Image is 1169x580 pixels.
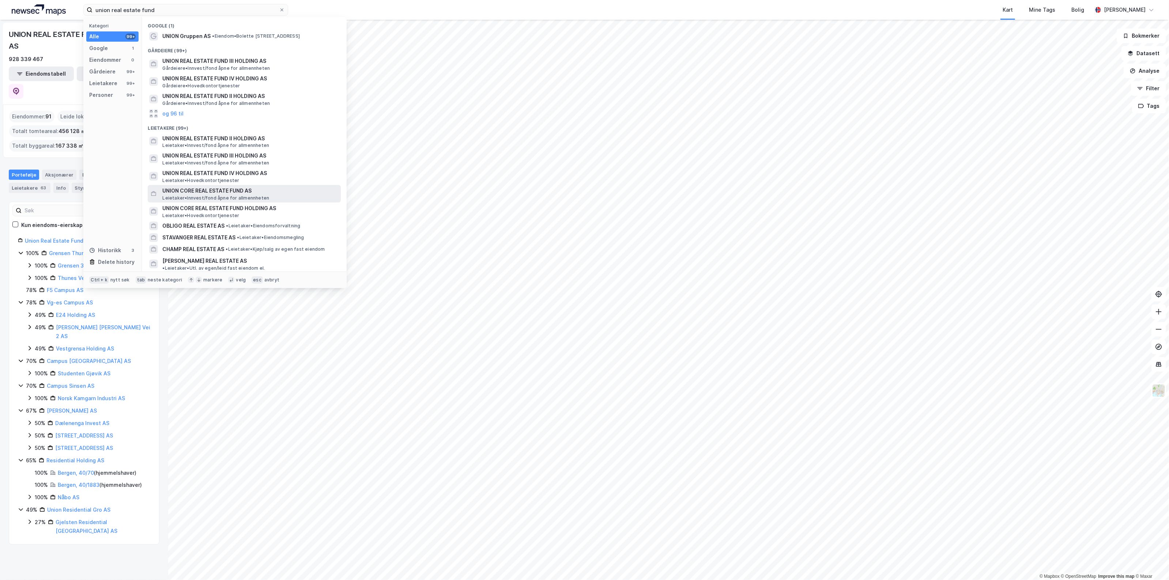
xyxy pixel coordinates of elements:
div: neste kategori [148,277,182,283]
div: Kategori [89,23,139,29]
div: [PERSON_NAME] [1104,5,1146,14]
span: Leietaker • Hovedkontortjenester [162,213,239,219]
button: Filter [1131,81,1166,96]
span: • [212,33,214,39]
div: 100% [35,469,48,477]
div: 99+ [125,92,136,98]
a: Studenten Gjøvik AS [58,370,110,376]
button: Leietakertabell [77,67,142,81]
div: esc [252,276,263,284]
div: Eiendommer [79,170,125,180]
div: Alle [89,32,99,41]
div: 100% [26,249,39,258]
div: Bolig [1071,5,1084,14]
div: 928 339 467 [9,55,43,64]
a: Campus [GEOGRAPHIC_DATA] AS [47,358,131,364]
span: • [226,246,228,252]
img: Z [1152,384,1166,398]
span: Gårdeiere • Innvest/fond åpne for allmennheten [162,65,270,71]
div: Gårdeiere [89,67,116,76]
a: Nåbo AS [58,494,79,500]
div: 78% [26,286,37,295]
div: markere [203,277,222,283]
span: • [226,223,228,228]
div: Mine Tags [1029,5,1055,14]
div: 49% [35,311,46,319]
div: 50% [35,419,45,428]
a: [STREET_ADDRESS] AS [55,445,113,451]
div: velg [236,277,246,283]
div: 67% [26,406,37,415]
div: Portefølje [9,170,39,180]
div: Eiendommer : [9,111,54,122]
span: Leietaker • Innvest/fond åpne for allmennheten [162,160,269,166]
a: Improve this map [1098,574,1135,579]
div: 100% [35,493,48,502]
img: logo.a4113a55bc3d86da70a041830d287a7e.svg [12,4,66,15]
a: Gjelsten Residential [GEOGRAPHIC_DATA] AS [56,519,117,534]
a: Thunes Vei 2 AS [58,275,99,281]
div: 78% [26,298,37,307]
button: Datasett [1121,46,1166,61]
span: 91 [45,112,52,121]
a: Bergen, 40/70 [58,470,94,476]
div: ( hjemmelshaver ) [58,481,142,489]
span: 167 338 ㎡ [56,141,83,150]
a: Vg-es Campus AS [47,299,93,306]
span: Leietaker • Utl. av egen/leid fast eiendom el. [162,265,265,271]
div: Leietakere [9,183,50,193]
a: Campus Sinsen AS [47,383,94,389]
button: Bokmerker [1117,29,1166,43]
div: Leietakere (99+) [142,120,347,133]
div: Ctrl + k [89,276,109,284]
div: 1 [130,45,136,51]
div: 70% [26,357,37,365]
span: Gårdeiere • Hovedkontortjenester [162,83,240,89]
a: Residential Holding AS [46,457,104,463]
div: UNION REAL ESTATE FUND IV HOLDING AS [9,29,148,52]
div: 100% [35,481,48,489]
div: nytt søk [110,277,130,283]
div: 100% [35,394,48,403]
span: Leietaker • Innvest/fond åpne for allmennheten [162,195,269,201]
div: Styret [72,183,102,193]
div: 49% [26,505,37,514]
div: 27% [35,518,46,527]
span: CHAMP REAL ESTATE AS [162,245,224,254]
div: Kun eiendoms-eierskap [21,221,83,230]
a: Grensen 3 AS [58,262,92,269]
div: Eiendommer [89,56,121,64]
div: tab [136,276,147,284]
a: Mapbox [1040,574,1060,579]
a: Norsk Kamgarn Industri AS [58,395,125,401]
span: UNION REAL ESTATE FUND III HOLDING AS [162,57,338,65]
span: Leietaker • Innvest/fond åpne for allmennheten [162,143,269,148]
div: Google (1) [142,17,347,30]
a: Grensen Thunes Vei Holding AS [49,250,129,256]
a: E24 Holding AS [56,312,95,318]
div: Info [53,183,69,193]
a: [STREET_ADDRESS] AS [55,432,113,439]
span: UNION REAL ESTATE FUND III HOLDING AS [162,151,338,160]
div: Delete history [98,258,135,266]
div: avbryt [264,277,279,283]
div: 63 [39,184,48,192]
span: Leietaker • Eiendomsforvaltning [226,223,300,229]
div: 50% [35,431,45,440]
span: • [162,265,165,271]
span: STAVANGER REAL ESTATE AS [162,233,235,242]
div: Totalt byggareal : [9,140,86,152]
div: Leide lokasjoner : [57,111,109,122]
a: [PERSON_NAME] [PERSON_NAME] Vei 2 AS [56,324,150,339]
div: Google [89,44,108,53]
iframe: Chat Widget [1132,545,1169,580]
div: 49% [35,344,46,353]
div: 50% [35,444,45,452]
div: 99+ [125,34,136,39]
button: Analyse [1124,64,1166,78]
div: Aksjonærer [42,170,76,180]
div: Personer [89,91,113,99]
span: Leietaker • Hovedkontortjenester [162,178,239,183]
div: 100% [35,261,48,270]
